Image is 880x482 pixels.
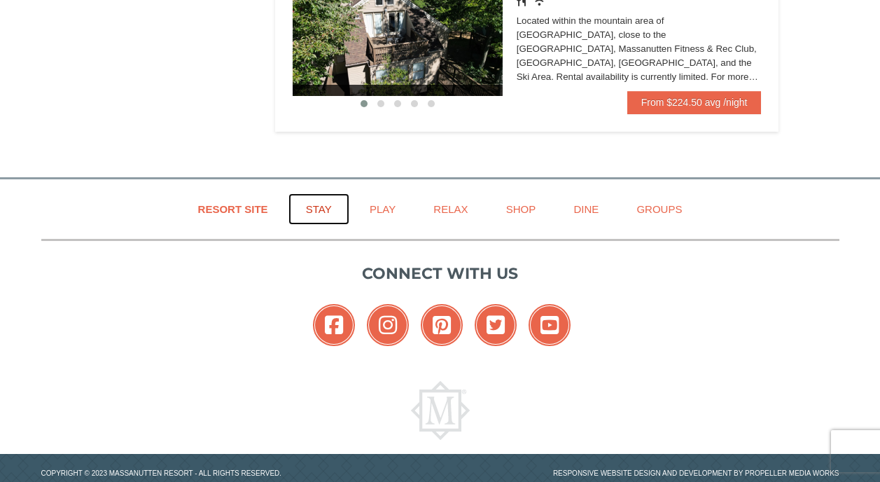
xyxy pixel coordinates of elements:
[41,262,839,285] p: Connect with us
[627,91,762,113] a: From $224.50 avg /night
[556,193,616,225] a: Dine
[411,381,470,440] img: Massanutten Resort Logo
[288,193,349,225] a: Stay
[352,193,413,225] a: Play
[517,14,762,84] div: Located within the mountain area of [GEOGRAPHIC_DATA], close to the [GEOGRAPHIC_DATA], Massanutte...
[181,193,286,225] a: Resort Site
[416,193,485,225] a: Relax
[489,193,554,225] a: Shop
[553,469,839,477] a: Responsive website design and development by Propeller Media Works
[619,193,699,225] a: Groups
[31,468,440,478] p: Copyright © 2023 Massanutten Resort - All Rights Reserved.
